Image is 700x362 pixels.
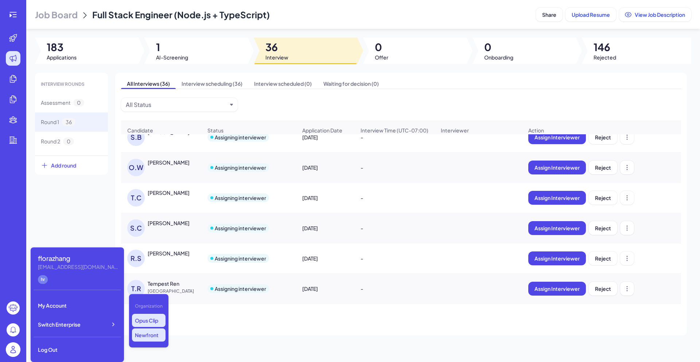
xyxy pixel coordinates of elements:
span: Application Date [302,127,342,134]
button: Share [536,8,563,22]
span: 0 [484,41,513,54]
button: Assign Interviewer [528,251,586,265]
p: Opus Clip [132,314,166,327]
span: Reject [595,225,611,231]
span: Applications [47,54,77,61]
div: - [355,278,434,299]
span: Share [542,11,556,18]
div: - [355,188,434,208]
span: Waiting for decision (0) [318,78,385,89]
div: Sandhya Chinna Pillai [148,219,190,227]
div: O.W [127,159,145,176]
span: Interview Time (UTC-07:00) [361,127,428,134]
p: Newfront [132,328,166,342]
button: Assign Interviewer [528,282,586,296]
span: 36 [62,118,75,126]
span: Assign Interviewer [534,195,580,201]
button: Reject [589,161,617,174]
div: Assigning interviewer [215,134,266,141]
button: Assign Interviewer [528,161,586,174]
div: - [355,157,434,178]
span: 0 [375,41,388,54]
button: Add round [35,155,108,175]
span: Rejected [594,54,616,61]
div: S.B [127,128,145,146]
div: INTERVIEW ROUNDS [35,76,108,93]
span: Reject [595,285,611,292]
span: 36 [265,41,288,54]
div: All Status [126,100,151,109]
button: All Status [126,100,227,109]
div: Tempest Ren [148,280,179,287]
span: All Interviews (36) [121,78,176,89]
span: Assign Interviewer [534,225,580,231]
span: Onboarding [484,54,513,61]
div: S.C [127,219,145,237]
span: Round 2 [41,138,60,145]
span: Full Stack Engineer (Node.js + TypeScript) [92,9,270,20]
span: Action [528,127,544,134]
button: Assign Interviewer [528,221,586,235]
div: [DATE] [296,248,354,269]
div: Richie Singh [148,250,190,257]
div: hr [38,275,48,284]
span: Switch Enterprise [38,321,81,328]
span: Assign Interviewer [534,255,580,262]
div: Assigning interviewer [215,194,266,201]
div: - [355,218,434,238]
span: 0 [73,99,84,107]
div: - [355,127,434,147]
button: Assign Interviewer [528,130,586,144]
div: [DATE] [296,127,354,147]
span: Assign Interviewer [534,164,580,171]
div: [DATE] [296,157,354,178]
div: Log Out [34,342,121,358]
span: [GEOGRAPHIC_DATA] [148,288,202,295]
span: Interviewer [441,127,469,134]
span: Interview scheduling (36) [176,78,248,89]
div: Omar Wasim [148,159,190,166]
span: Reject [595,164,611,171]
div: Assigning interviewer [215,224,266,232]
button: Reject [589,191,617,205]
div: Tye Coleman [148,189,190,196]
button: Upload Resume [565,8,616,22]
button: Reject [589,221,617,235]
button: Reject [589,251,617,265]
span: Upload Resume [572,11,610,18]
div: florazhang [38,253,118,263]
span: Assign Interviewer [534,285,580,292]
div: R.S [127,250,145,267]
button: Reject [589,282,617,296]
span: Job Board [35,9,78,20]
span: 183 [47,41,77,54]
span: Reject [595,195,611,201]
span: Offer [375,54,388,61]
div: Assigning interviewer [215,164,266,171]
span: 0 [63,138,74,145]
div: florazhang@joinbrix.com [38,263,118,271]
div: T.C [127,189,145,207]
div: [DATE] [296,218,354,238]
span: View Job Description [635,11,685,18]
span: Assign Interviewer [534,134,580,140]
div: Assigning interviewer [215,255,266,262]
button: Reject [589,130,617,144]
button: View Job Description [619,8,691,22]
span: AI-Screening [156,54,188,61]
div: My Account [34,297,121,313]
span: Round 1 [41,118,59,126]
span: Status [207,127,223,134]
div: Organization [132,300,166,312]
span: Reject [595,255,611,262]
span: Reject [595,134,611,140]
span: Interview scheduled (0) [248,78,318,89]
span: Assessment [41,99,70,107]
span: Interview [265,54,288,61]
div: [DATE] [296,278,354,299]
img: user_logo.png [6,342,20,357]
button: Assign Interviewer [528,191,586,205]
span: 1 [156,41,188,54]
span: Add round [51,162,76,169]
div: Assigning interviewer [215,285,266,292]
